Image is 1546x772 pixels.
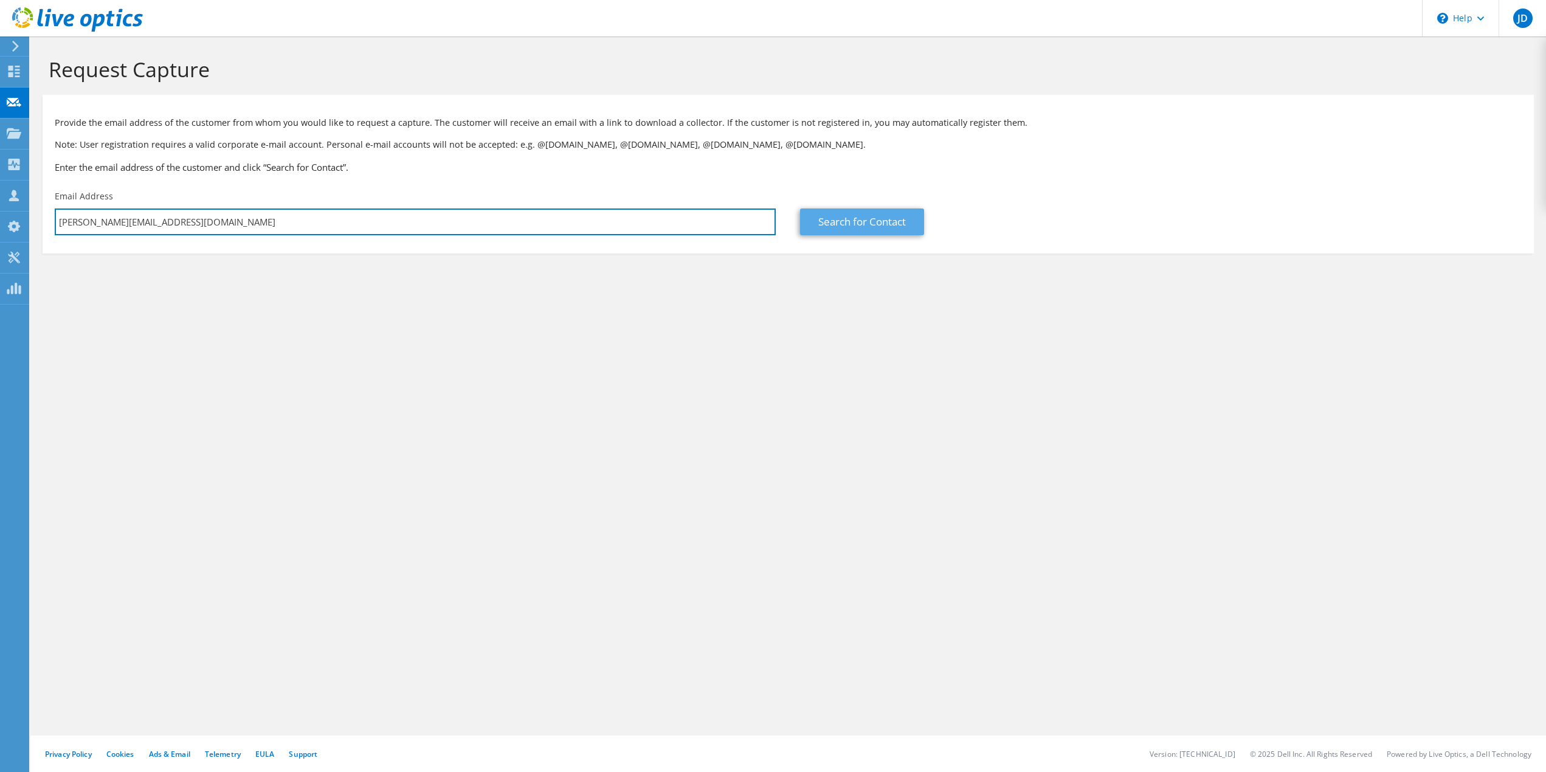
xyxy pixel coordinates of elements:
a: Search for Contact [800,209,924,235]
li: © 2025 Dell Inc. All Rights Reserved [1250,749,1372,759]
a: Privacy Policy [45,749,92,759]
a: EULA [255,749,274,759]
a: Ads & Email [149,749,190,759]
h3: Enter the email address of the customer and click “Search for Contact”. [55,160,1522,174]
li: Version: [TECHNICAL_ID] [1150,749,1235,759]
a: Cookies [106,749,134,759]
svg: \n [1437,13,1448,24]
a: Telemetry [205,749,241,759]
li: Powered by Live Optics, a Dell Technology [1387,749,1531,759]
h1: Request Capture [49,57,1522,82]
label: Email Address [55,190,113,202]
span: JD [1513,9,1533,28]
p: Note: User registration requires a valid corporate e-mail account. Personal e-mail accounts will ... [55,138,1522,151]
a: Support [289,749,317,759]
p: Provide the email address of the customer from whom you would like to request a capture. The cust... [55,116,1522,129]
